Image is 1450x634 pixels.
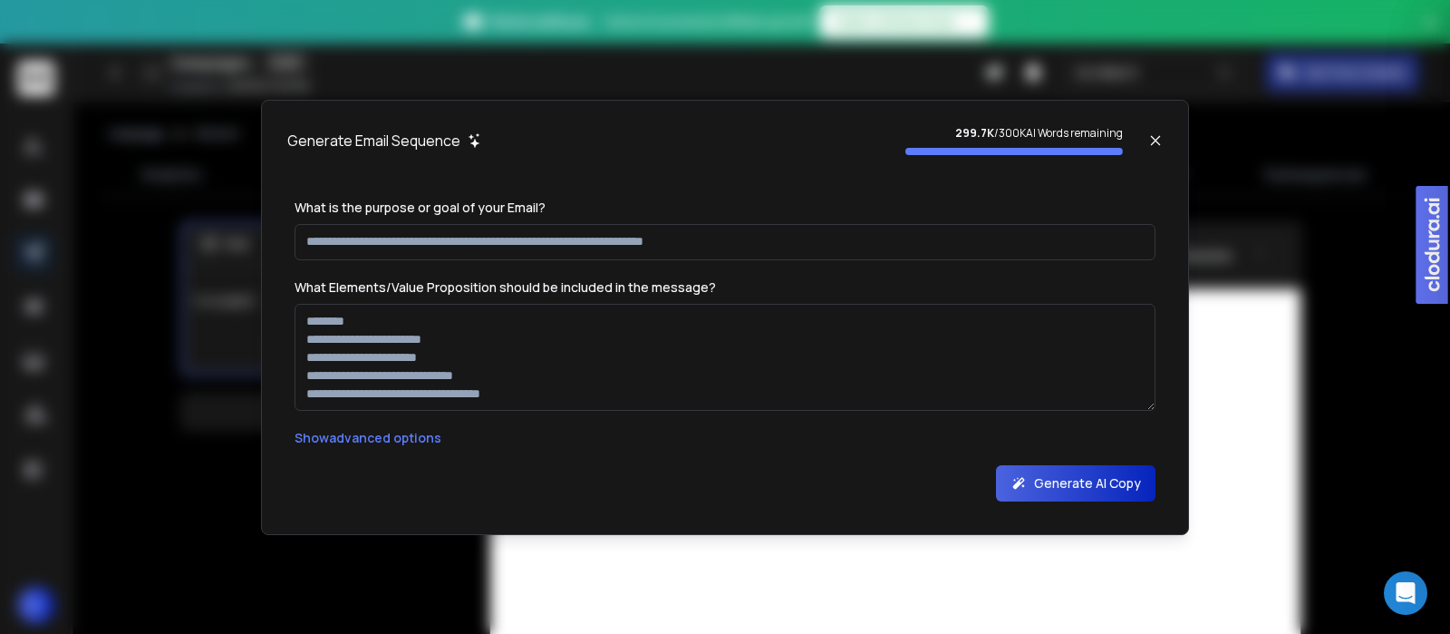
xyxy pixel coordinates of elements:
[905,126,1123,141] p: / 300K AI Words remaining
[287,130,460,151] h1: Generate Email Sequence
[996,465,1155,502] button: Generate AI Copy
[295,429,1155,447] p: Show advanced options
[955,125,994,141] strong: 299.7K
[295,199,546,216] label: What is the purpose or goal of your Email?
[1384,571,1427,615] div: Open Intercom Messenger
[295,278,716,296] label: What Elements/Value Proposition should be included in the message?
